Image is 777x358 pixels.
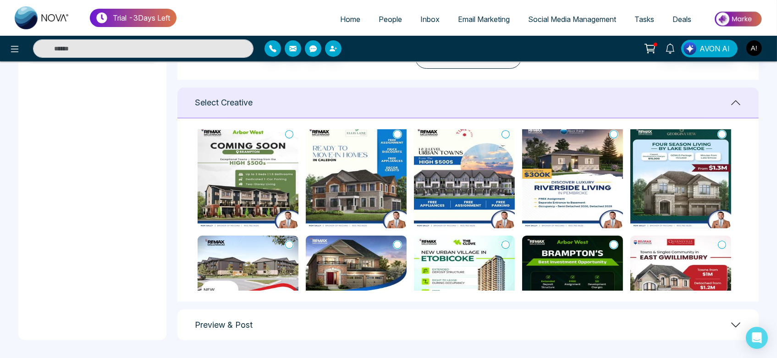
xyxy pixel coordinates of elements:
[340,15,360,24] span: Home
[449,11,519,28] a: Email Marketing
[306,236,407,339] img: A Thoughtfully Planned Community in Whitby5.jpg
[414,236,515,339] img: New Urban Village in Etobicoke5.jpg
[746,327,768,349] div: Open Intercom Messenger
[15,6,70,29] img: Nova CRM Logo
[458,15,510,24] span: Email Marketing
[630,125,731,228] img: Four Season Living by Lake Simcoe5.jpg
[663,11,700,28] a: Deals
[331,11,369,28] a: Home
[528,15,616,24] span: Social Media Management
[683,42,696,55] img: Lead Flow
[625,11,663,28] a: Tasks
[113,12,170,23] p: Trial - 3 Days Left
[681,40,738,57] button: AVON AI
[411,11,449,28] a: Inbox
[634,15,654,24] span: Tasks
[519,11,625,28] a: Social Media Management
[522,125,623,228] img: Discover Luxury Riverside Living in Pembroke5.jpg
[306,125,407,228] img: Amazing limited time incentives for ready to move in Homes in Caledon5.jpg
[705,9,771,29] img: Market-place.gif
[522,236,623,339] img: Best Investment Opportunity in Brampton5.jpg
[379,15,402,24] span: People
[746,40,762,56] img: User Avatar
[420,15,440,24] span: Inbox
[630,236,731,339] img: Towns and Singles in East Gwillimbury5.jpg
[700,43,730,54] span: AVON AI
[195,98,253,108] h1: Select Creative
[369,11,411,28] a: People
[672,15,691,24] span: Deals
[414,125,515,228] img: One and Two Level Urban Towns from the high 500s5.jpg
[195,320,253,330] h1: Preview & Post
[198,236,298,339] img: New Townhomes in Kitchener5.jpg
[198,125,298,228] img: The exceptional Arbor West Summit Series is coming soon to Brampton5.jpg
